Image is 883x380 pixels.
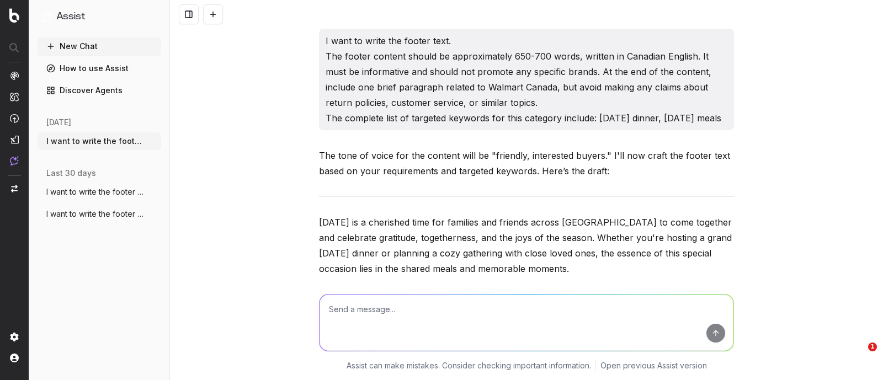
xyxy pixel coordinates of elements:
[46,168,96,179] span: last 30 days
[326,33,727,126] p: I want to write the footer text. The footer content should be approximately 650-700 words, writte...
[38,38,161,55] button: New Chat
[10,333,19,341] img: Setting
[46,186,143,197] span: I want to write the footer text. The foo
[10,156,19,165] img: Assist
[319,148,734,179] p: The tone of voice for the content will be "friendly, interested buyers." I'll now craft the foote...
[42,9,157,24] button: Assist
[11,185,18,192] img: Switch project
[845,342,872,369] iframe: Intercom live chat
[46,117,71,128] span: [DATE]
[38,82,161,99] a: Discover Agents
[600,360,707,371] a: Open previous Assist version
[42,11,52,22] img: Assist
[38,205,161,223] button: I want to write the footer text. The foo
[56,9,85,24] h1: Assist
[38,183,161,201] button: I want to write the footer text. The foo
[10,354,19,362] img: My account
[319,215,734,276] p: [DATE] is a cherished time for families and friends across [GEOGRAPHIC_DATA] to come together and...
[10,92,19,101] img: Intelligence
[46,208,143,220] span: I want to write the footer text. The foo
[347,360,591,371] p: Assist can make mistakes. Consider checking important information.
[868,342,877,351] span: 1
[38,132,161,150] button: I want to write the footer text. The foo
[38,60,161,77] a: How to use Assist
[46,136,143,147] span: I want to write the footer text. The foo
[10,135,19,144] img: Studio
[10,114,19,123] img: Activation
[10,71,19,80] img: Analytics
[9,8,19,23] img: Botify logo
